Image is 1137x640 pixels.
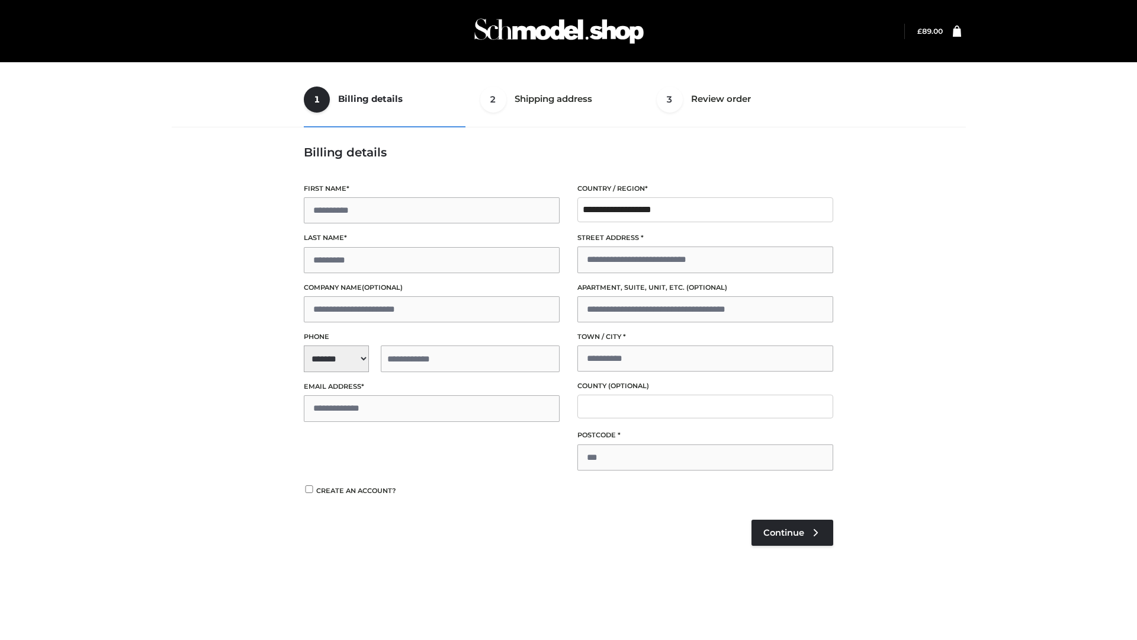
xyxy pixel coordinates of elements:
[686,283,727,292] span: (optional)
[917,27,943,36] a: £89.00
[304,145,833,159] h3: Billing details
[577,430,833,441] label: Postcode
[917,27,922,36] span: £
[304,282,560,293] label: Company name
[577,282,833,293] label: Apartment, suite, unit, etc.
[362,283,403,292] span: (optional)
[316,487,396,495] span: Create an account?
[608,382,649,390] span: (optional)
[304,232,560,244] label: Last name
[304,331,560,343] label: Phone
[304,381,560,392] label: Email address
[577,232,833,244] label: Street address
[751,520,833,546] a: Continue
[917,27,943,36] bdi: 89.00
[304,485,314,493] input: Create an account?
[577,380,833,392] label: County
[304,183,560,194] label: First name
[577,331,833,343] label: Town / City
[577,183,833,194] label: Country / Region
[470,8,648,55] img: Schmodel Admin 964
[763,527,804,538] span: Continue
